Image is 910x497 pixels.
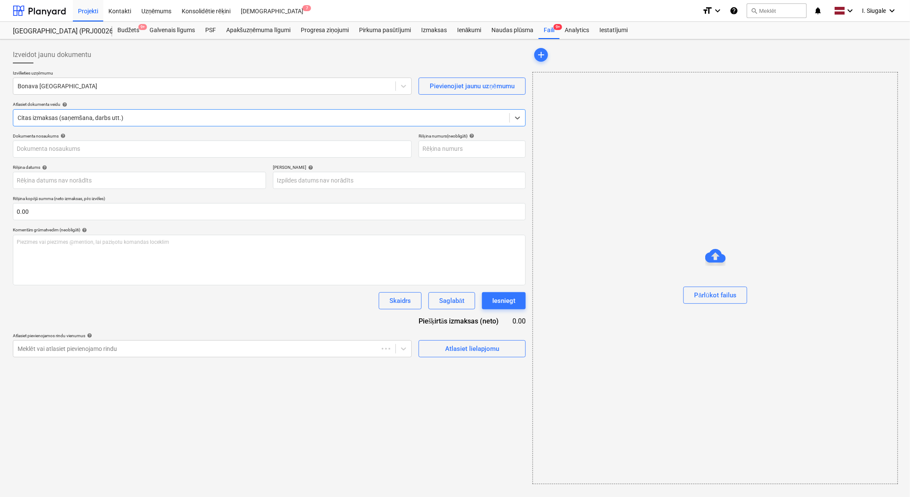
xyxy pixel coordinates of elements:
[354,22,416,39] a: Pirkuma pasūtījumi
[13,227,526,233] div: Komentārs grāmatvedim (neobligāti)
[814,6,822,16] i: notifications
[554,24,562,30] span: 9+
[730,6,738,16] i: Zināšanu pamats
[13,172,266,189] input: Rēķina datums nav norādīts
[13,27,102,36] div: [GEOGRAPHIC_DATA] (PRJ0002627, K-1 un K-2(2.kārta) 2601960
[416,22,452,39] a: Izmaksas
[85,333,92,338] span: help
[533,72,898,484] div: Pārlūkot failus
[419,141,526,158] input: Rēķina numurs
[702,6,712,16] i: format_size
[862,7,886,14] span: I. Siugale
[452,22,487,39] a: Ienākumi
[389,295,411,306] div: Skaidrs
[273,172,526,189] input: Izpildes datums nav norādīts
[412,316,512,326] div: Piešķirtās izmaksas (neto)
[112,22,144,39] div: Budžets
[536,50,546,60] span: add
[712,6,723,16] i: keyboard_arrow_down
[13,203,526,220] input: Rēķina kopējā summa (neto izmaksas, pēc izvēles)
[13,196,526,203] p: Rēķina kopējā summa (neto izmaksas, pēc izvēles)
[887,6,897,16] i: keyboard_arrow_down
[512,316,526,326] div: 0.00
[439,295,464,306] div: Saglabāt
[13,102,526,107] div: Atlasiet dokumenta veidu
[13,70,412,78] p: Izvēlieties uzņēmumu
[200,22,221,39] a: PSF
[144,22,200,39] a: Galvenais līgums
[59,133,66,138] span: help
[138,24,147,30] span: 9+
[560,22,594,39] a: Analytics
[482,292,526,309] button: Iesniegt
[419,78,526,95] button: Pievienojiet jaunu uzņēmumu
[306,165,313,170] span: help
[594,22,633,39] a: Iestatījumi
[539,22,560,39] a: Faili9+
[40,165,47,170] span: help
[379,292,422,309] button: Skaidrs
[13,50,91,60] span: Izveidot jaunu dokumentu
[539,22,560,39] div: Faili
[487,22,539,39] a: Naudas plūsma
[80,228,87,233] span: help
[273,165,526,170] div: [PERSON_NAME]
[13,333,412,338] div: Atlasiet pievienojamos rindu vienumus
[302,5,311,11] span: 7
[747,3,807,18] button: Meklēt
[467,133,474,138] span: help
[221,22,296,39] a: Apakšuzņēmuma līgumi
[296,22,354,39] a: Progresa ziņojumi
[419,340,526,357] button: Atlasiet lielapjomu
[430,81,515,92] div: Pievienojiet jaunu uzņēmumu
[694,290,736,301] div: Pārlūkot failus
[683,287,747,304] button: Pārlūkot failus
[751,7,757,14] span: search
[13,133,412,139] div: Dokumenta nosaukums
[60,102,67,107] span: help
[845,6,855,16] i: keyboard_arrow_down
[867,456,910,497] iframe: Chat Widget
[445,343,499,354] div: Atlasiet lielapjomu
[13,165,266,170] div: Rēķina datums
[492,295,515,306] div: Iesniegt
[419,133,526,139] div: Rēķina numurs (neobligāti)
[13,141,412,158] input: Dokumenta nosaukums
[428,292,475,309] button: Saglabāt
[112,22,144,39] a: Budžets9+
